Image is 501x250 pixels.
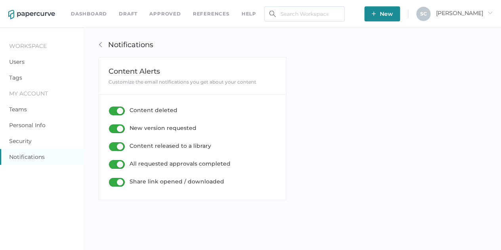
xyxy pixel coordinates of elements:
[109,79,276,85] div: Customize the email notifications you get about your content
[71,10,107,18] a: Dashboard
[109,124,196,133] div: New version requested
[9,58,25,65] a: Users
[9,137,32,145] a: Security
[8,10,55,19] img: papercurve-logo-colour.7244d18c.svg
[109,107,177,115] div: Content deleted
[371,6,393,21] span: New
[108,40,153,49] p: Notifications
[371,11,376,16] img: plus-white.e19ec114.svg
[9,153,45,160] a: Notifications
[9,106,27,113] a: Teams
[193,10,230,18] a: References
[9,122,46,129] a: Personal Info
[119,10,137,18] a: Draft
[149,10,181,18] a: Approved
[109,67,276,76] div: Content Alerts
[420,11,427,17] span: S C
[269,11,276,17] img: search.bf03fe8b.svg
[487,10,493,15] i: arrow_right
[109,178,224,187] div: Share link opened / downloaded
[364,6,400,21] button: New
[264,6,345,21] input: Search Workspace
[9,74,22,81] a: Tags
[436,10,493,17] span: [PERSON_NAME]
[109,142,211,151] div: Content released to a library
[242,10,256,18] div: help
[109,160,230,169] div: All requested approvals completed
[97,42,104,48] a: arrow_left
